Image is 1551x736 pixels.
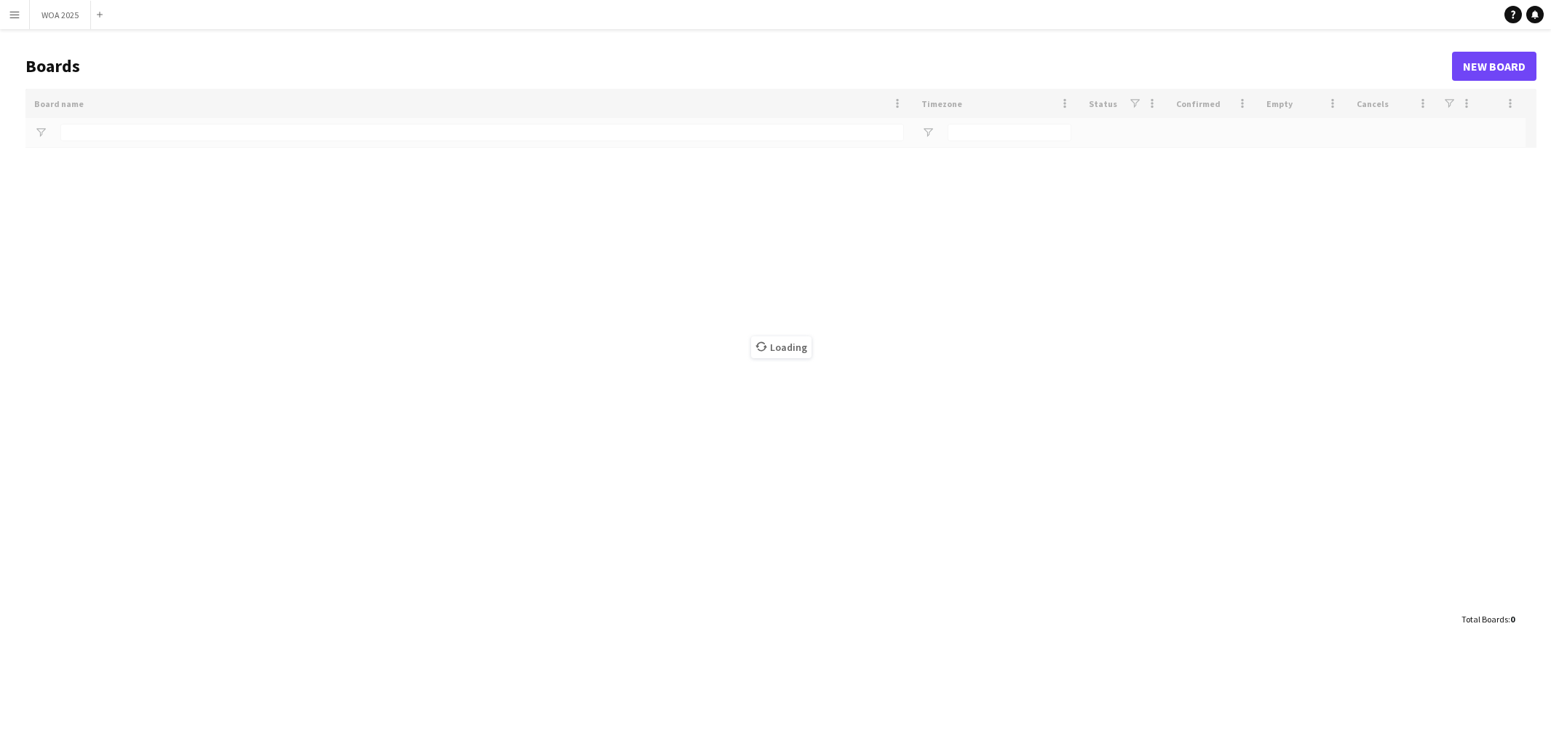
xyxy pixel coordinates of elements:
[751,336,812,358] span: Loading
[1452,52,1536,81] a: New Board
[1461,605,1515,633] div: :
[1510,614,1515,625] span: 0
[1461,614,1508,625] span: Total Boards
[30,1,91,29] button: WOA 2025
[25,55,1452,77] h1: Boards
